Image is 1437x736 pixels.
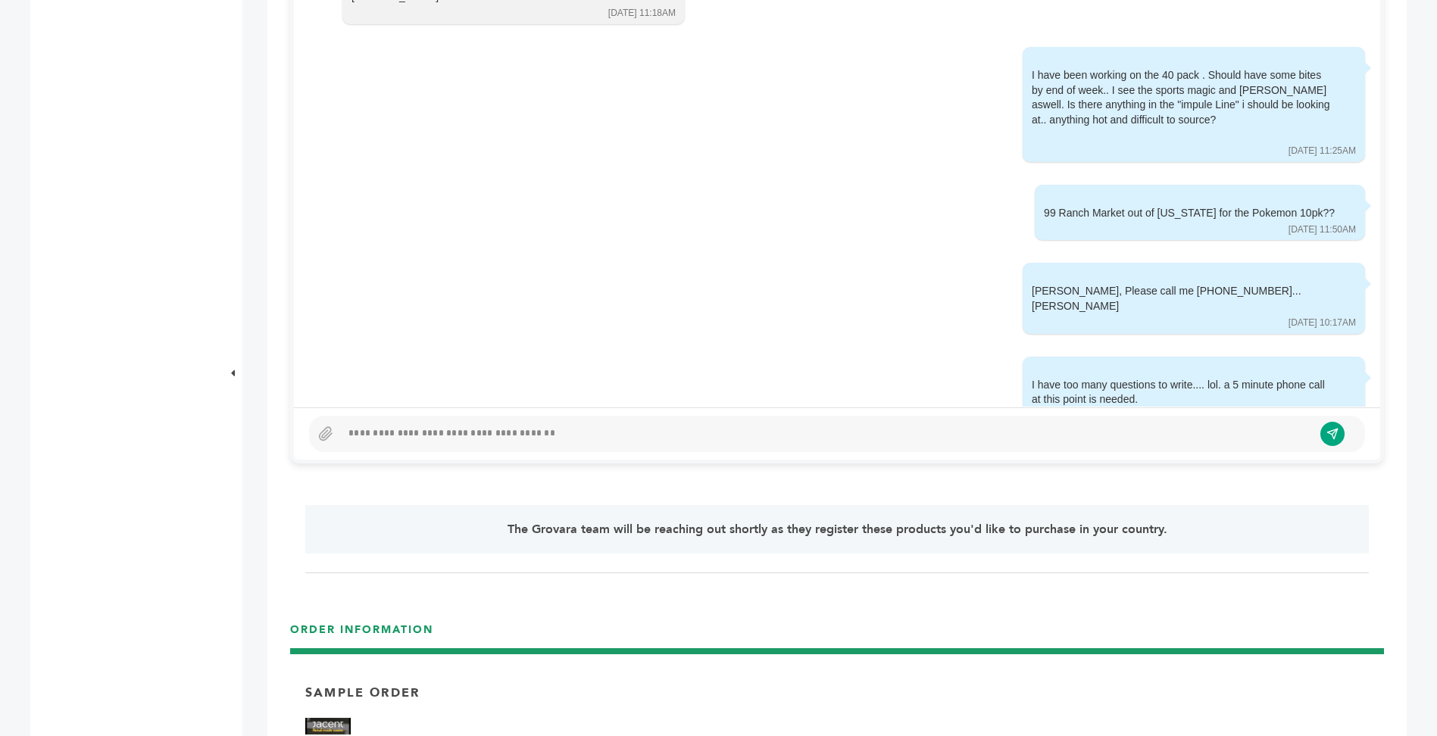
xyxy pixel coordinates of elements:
div: [DATE] 11:25AM [1289,145,1356,157]
p: Sample Order [305,685,420,701]
div: I have been working on the 40 pack . Should have some bites by end of week.. I see the sports mag... [1032,68,1335,142]
div: [DATE] 11:50AM [1289,223,1356,236]
div: [DATE] 11:18AM [608,7,676,20]
div: 99 Ranch Market out of [US_STATE] for the Pokemon 10pk?? [1044,206,1335,221]
div: [DATE] 10:17AM [1289,317,1356,329]
div: [PERSON_NAME], Please call me [PHONE_NUMBER]... [PERSON_NAME] [1032,284,1335,313]
p: The Grovara team will be reaching out shortly as they register these products you'd like to purch... [348,520,1326,538]
img: Brand Name [305,718,351,734]
h3: ORDER INFORMATION [290,622,1384,649]
div: I have too many questions to write.... lol. a 5 minute phone call at this point is needed. [1032,378,1335,423]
